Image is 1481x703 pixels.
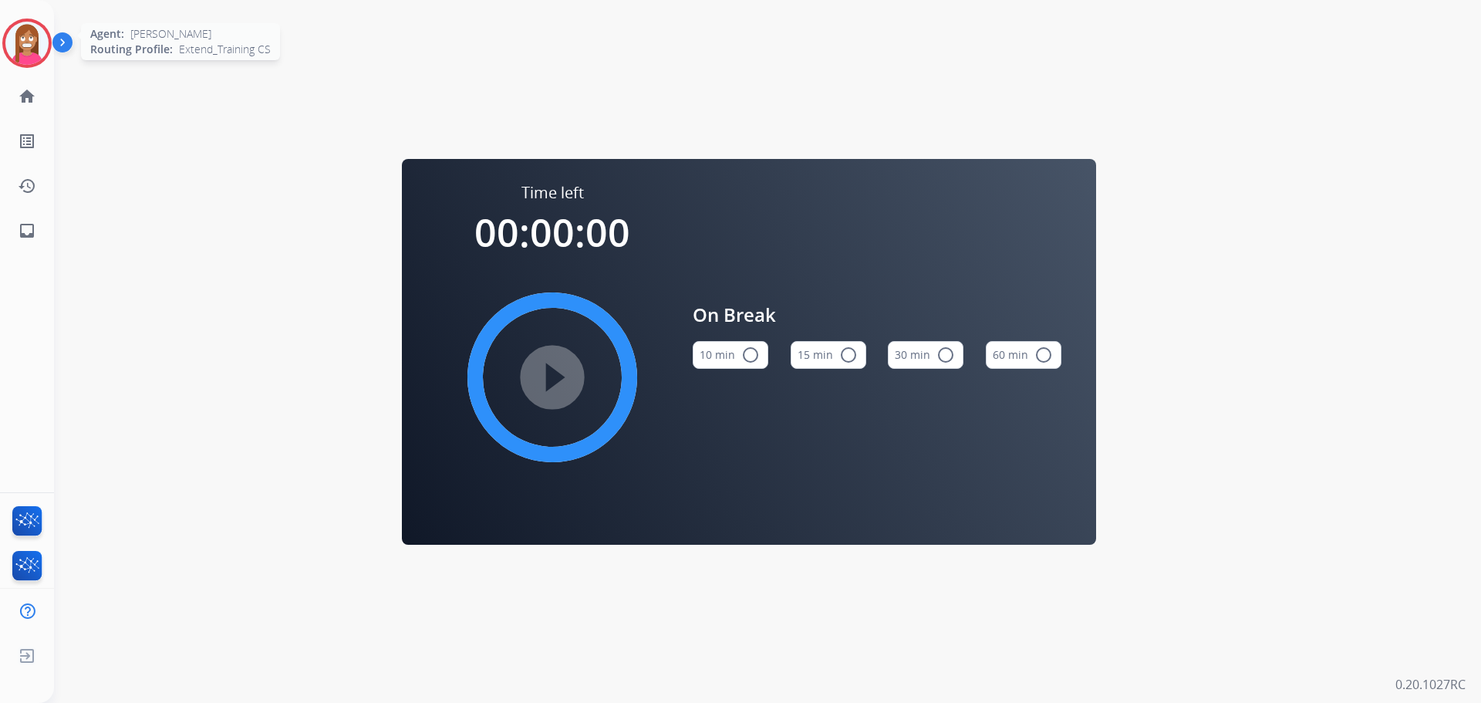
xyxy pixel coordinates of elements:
mat-icon: history [18,177,36,195]
span: Agent: [90,26,124,42]
button: 10 min [693,341,768,369]
mat-icon: list_alt [18,132,36,150]
mat-icon: radio_button_unchecked [741,346,760,364]
button: 30 min [888,341,963,369]
span: On Break [693,301,1061,329]
p: 0.20.1027RC [1395,675,1466,694]
span: 00:00:00 [474,206,630,259]
span: Extend_Training CS [179,42,271,57]
mat-icon: radio_button_unchecked [839,346,858,364]
button: 60 min [986,341,1061,369]
mat-icon: radio_button_unchecked [1034,346,1053,364]
span: Time left [521,182,584,204]
span: [PERSON_NAME] [130,26,211,42]
img: avatar [5,22,49,65]
span: Routing Profile: [90,42,173,57]
mat-icon: home [18,87,36,106]
button: 15 min [791,341,866,369]
mat-icon: radio_button_unchecked [936,346,955,364]
mat-icon: inbox [18,221,36,240]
